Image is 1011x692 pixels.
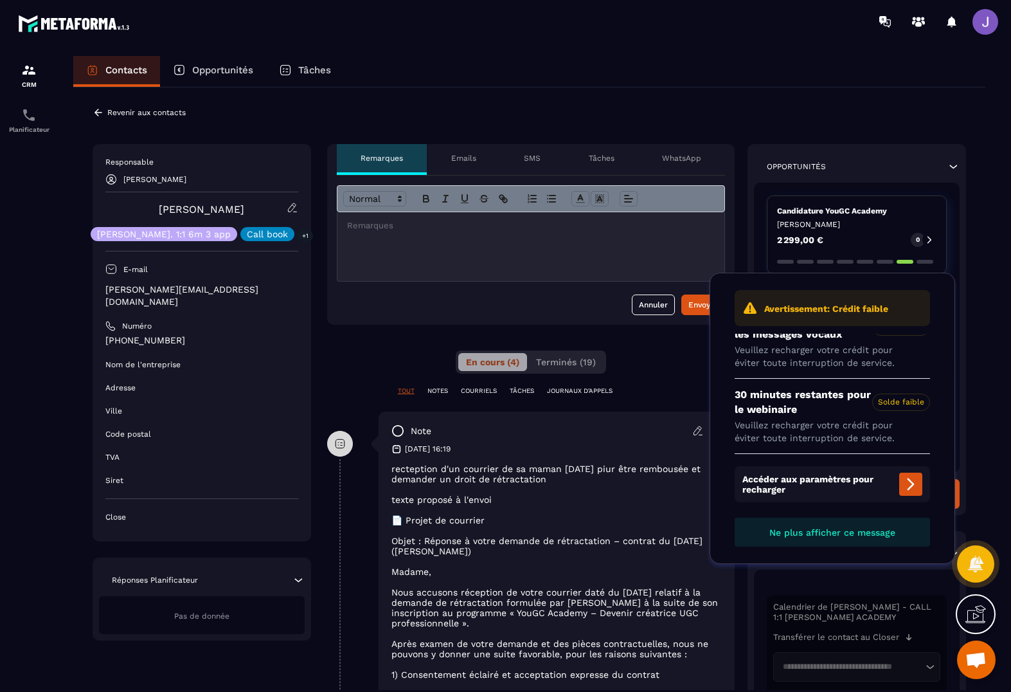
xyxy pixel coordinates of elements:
p: WhatsApp [662,153,701,163]
p: [PERSON_NAME]. 1:1 6m 3 app [97,230,231,239]
p: Nom de l'entreprise [105,360,181,370]
p: NOTES [427,387,448,396]
p: JOURNAUX D'APPELS [547,387,613,396]
p: Opportunités [767,161,826,172]
p: Veuillez recharger votre crédit pour éviter toute interruption de service. [735,344,930,369]
span: Pas de donnée [174,612,229,621]
p: texte proposé à l'envoi [391,495,722,505]
p: Après examen de votre demande et des pièces contractuelles, nous ne pouvons y donner une suite fa... [391,639,722,659]
p: COURRIELS [461,387,497,396]
a: schedulerschedulerPlanificateur [3,98,55,143]
button: Annuler [632,295,675,315]
button: Ne plus afficher ce message [735,518,930,547]
div: Ouvrir le chat [957,641,996,679]
p: TVA [105,452,120,462]
p: 📄 Projet de courrier [391,515,722,525]
p: CRM [3,81,55,88]
p: Objet : Réponse à votre demande de rétractation – contrat du [DATE] ([PERSON_NAME]) [391,536,722,556]
p: Candidature YouGC Academy [777,206,936,216]
p: recteption d'un courrier de sa maman [DATE] piur être rembousée et demander un droit de rétractation [391,464,722,484]
p: 30 minutes restantes pour le webinaire [735,388,930,417]
p: 0 [916,235,920,244]
p: 2 299,00 € [777,235,823,244]
p: Adresse [105,383,136,393]
p: 1) Consentement éclairé et acceptation expresse du contrat [391,669,722,680]
p: Tâches [298,64,331,76]
p: note [411,425,431,437]
p: Tâches [589,153,614,163]
p: Revenir aux contacts [107,108,186,117]
img: formation [21,62,37,78]
p: E-mail [123,264,148,275]
span: Accéder aux paramètres pour recharger [735,466,930,502]
a: Opportunités [160,56,266,87]
p: Call book [247,230,288,239]
button: Terminés (19) [528,353,604,371]
p: Emails [451,153,476,163]
a: [PERSON_NAME] [159,203,244,215]
p: Ville [105,406,122,416]
p: Réponses Planificateur [112,575,198,585]
img: logo [18,12,134,35]
p: [PERSON_NAME] [123,175,186,184]
a: Contacts [73,56,160,87]
p: Avertissement: Crédit faible [764,303,888,316]
p: [PERSON_NAME][EMAIL_ADDRESS][DOMAIN_NAME] [105,284,298,308]
p: Opportunités [192,64,253,76]
p: Planificateur [3,126,55,133]
span: Ne plus afficher ce message [769,527,895,538]
p: SMS [524,153,541,163]
img: scheduler [21,107,37,123]
p: [PERSON_NAME] [777,219,936,230]
p: [PHONE_NUMBER] [105,334,298,347]
p: Veuillez recharger votre crédit pour éviter toute interruption de service. [735,419,930,444]
p: Remarques [361,153,403,163]
button: Envoyer [681,295,725,315]
p: +1 [298,229,313,242]
span: En cours (4) [466,357,519,367]
span: Terminés (19) [536,357,596,367]
p: [DATE] 16:19 [405,444,451,454]
p: Numéro [122,321,152,331]
p: Nous accusons réception de votre courrier daté du [DATE] relatif à la demande de rétractation for... [391,587,722,628]
p: Code postal [105,429,151,439]
button: En cours (4) [458,353,527,371]
span: Solde faible [872,394,930,411]
p: Responsable [105,157,298,167]
a: Tâches [266,56,344,87]
p: Siret [105,475,123,486]
p: TÂCHES [510,387,534,396]
div: Envoyer [688,298,718,311]
p: Close [105,512,298,522]
p: Contacts [105,64,147,76]
p: Madame, [391,567,722,577]
a: formationformationCRM [3,53,55,98]
p: TOUT [398,387,415,396]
